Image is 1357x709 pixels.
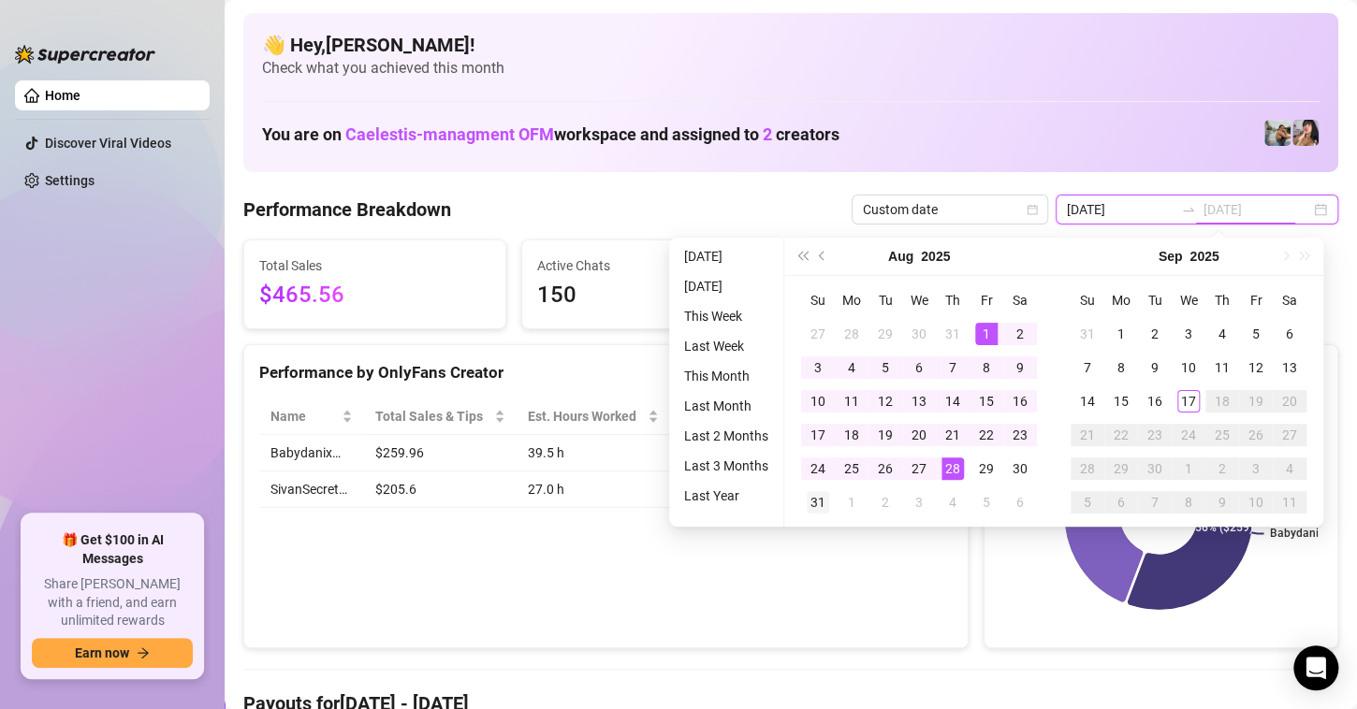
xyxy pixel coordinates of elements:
td: 2025-08-25 [835,452,868,485]
td: 2025-09-13 [1273,351,1306,384]
td: 2025-08-14 [936,384,970,418]
div: 26 [1245,424,1267,446]
th: Fr [970,283,1003,317]
th: Th [936,283,970,317]
td: 2025-08-04 [835,351,868,384]
div: 20 [1278,390,1301,412]
li: [DATE] [677,245,776,268]
div: 3 [908,491,930,514]
span: calendar [1027,204,1038,215]
div: 13 [1278,356,1301,379]
td: 2025-09-30 [1138,452,1172,485]
td: 2025-09-03 [902,485,936,519]
div: 15 [975,390,998,412]
div: 3 [1177,323,1200,345]
td: 2025-08-28 [936,452,970,485]
div: 4 [941,491,964,514]
span: Caelestis-managment OFM [345,124,554,144]
div: 17 [1177,390,1200,412]
td: 2025-10-06 [1104,485,1138,519]
div: 10 [807,390,829,412]
td: 2025-09-28 [1071,452,1104,485]
td: 2025-08-07 [936,351,970,384]
td: 39.5 h [517,435,670,471]
div: 7 [941,356,964,379]
td: 2025-09-22 [1104,418,1138,452]
div: 28 [1076,457,1099,480]
span: Share [PERSON_NAME] with a friend, and earn unlimited rewards [32,575,193,630]
div: 25 [1211,424,1233,446]
td: 2025-09-05 [1239,317,1273,351]
div: 30 [1009,457,1031,480]
td: 2025-08-26 [868,452,902,485]
div: 8 [975,356,998,379]
td: 2025-08-21 [936,418,970,452]
td: 2025-09-24 [1172,418,1205,452]
span: Earn now [75,645,129,660]
div: 10 [1245,491,1267,514]
td: 2025-09-02 [1138,317,1172,351]
div: 1 [1110,323,1132,345]
button: Choose a year [921,238,950,275]
li: Last Month [677,395,776,417]
span: 150 [537,278,768,313]
td: 2025-09-03 [1172,317,1205,351]
td: 2025-10-07 [1138,485,1172,519]
div: 2 [1211,457,1233,480]
td: 2025-10-02 [1205,452,1239,485]
li: Last 3 Months [677,455,776,477]
button: Choose a month [1159,238,1183,275]
td: 2025-08-29 [970,452,1003,485]
td: 2025-08-13 [902,384,936,418]
input: End date [1204,199,1310,220]
td: 2025-10-04 [1273,452,1306,485]
td: 2025-09-08 [1104,351,1138,384]
h4: Performance Breakdown [243,196,451,223]
td: 2025-09-18 [1205,384,1239,418]
a: Discover Viral Videos [45,136,171,151]
th: Mo [1104,283,1138,317]
td: 2025-08-05 [868,351,902,384]
td: 2025-10-05 [1071,485,1104,519]
div: 24 [807,457,829,480]
div: 6 [908,356,930,379]
span: swap-right [1181,202,1196,217]
td: 2025-08-02 [1003,317,1037,351]
td: 2025-08-27 [902,452,936,485]
td: 2025-07-31 [936,317,970,351]
li: Last Week [677,335,776,357]
div: 6 [1278,323,1301,345]
td: 2025-09-04 [1205,317,1239,351]
td: 2025-10-11 [1273,485,1306,519]
div: 29 [874,323,897,345]
li: This Week [677,305,776,327]
img: Babydanix [1292,120,1319,146]
div: 28 [840,323,863,345]
th: Name [259,398,364,435]
td: 2025-09-17 [1172,384,1205,418]
div: 8 [1177,491,1200,514]
li: This Month [677,365,776,387]
td: 2025-07-28 [835,317,868,351]
div: 31 [1076,323,1099,345]
td: 2025-08-12 [868,384,902,418]
th: Sa [1003,283,1037,317]
span: Total Sales & Tips [375,406,490,427]
td: 2025-09-12 [1239,351,1273,384]
div: 5 [874,356,897,379]
div: 2 [1144,323,1166,345]
div: 14 [941,390,964,412]
td: 2025-07-30 [902,317,936,351]
span: $465.56 [259,278,490,313]
td: 2025-09-09 [1138,351,1172,384]
div: 13 [908,390,930,412]
td: 2025-09-06 [1003,485,1037,519]
th: Mo [835,283,868,317]
span: Check what you achieved this month [262,58,1320,79]
div: 9 [1211,491,1233,514]
td: 2025-10-08 [1172,485,1205,519]
span: to [1181,202,1196,217]
td: 2025-08-31 [801,485,835,519]
input: Start date [1067,199,1174,220]
td: 2025-09-23 [1138,418,1172,452]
